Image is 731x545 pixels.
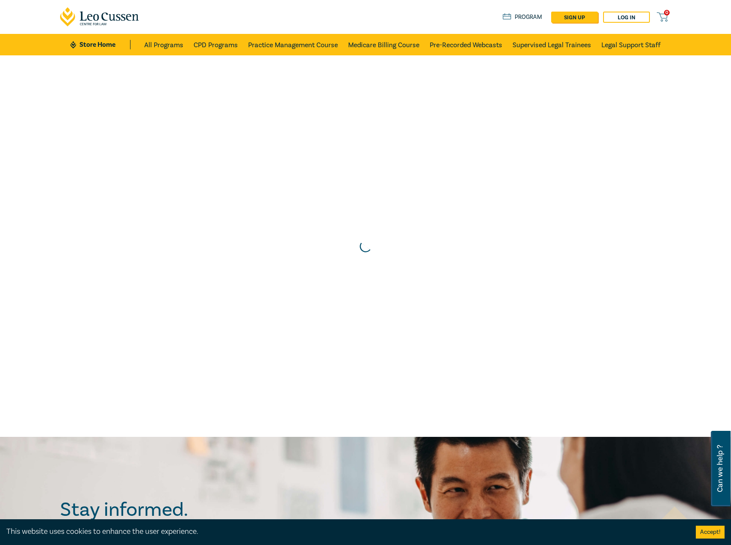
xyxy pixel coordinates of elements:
[603,12,650,23] a: Log in
[513,34,591,55] a: Supervised Legal Trainees
[144,34,183,55] a: All Programs
[716,436,724,501] span: Can we help ?
[70,40,130,49] a: Store Home
[60,499,263,521] h2: Stay informed.
[664,10,670,15] span: 0
[696,526,725,539] button: Accept cookies
[551,12,598,23] a: sign up
[503,12,543,22] a: Program
[248,34,338,55] a: Practice Management Course
[430,34,502,55] a: Pre-Recorded Webcasts
[194,34,238,55] a: CPD Programs
[348,34,419,55] a: Medicare Billing Course
[601,34,661,55] a: Legal Support Staff
[6,526,683,537] div: This website uses cookies to enhance the user experience.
